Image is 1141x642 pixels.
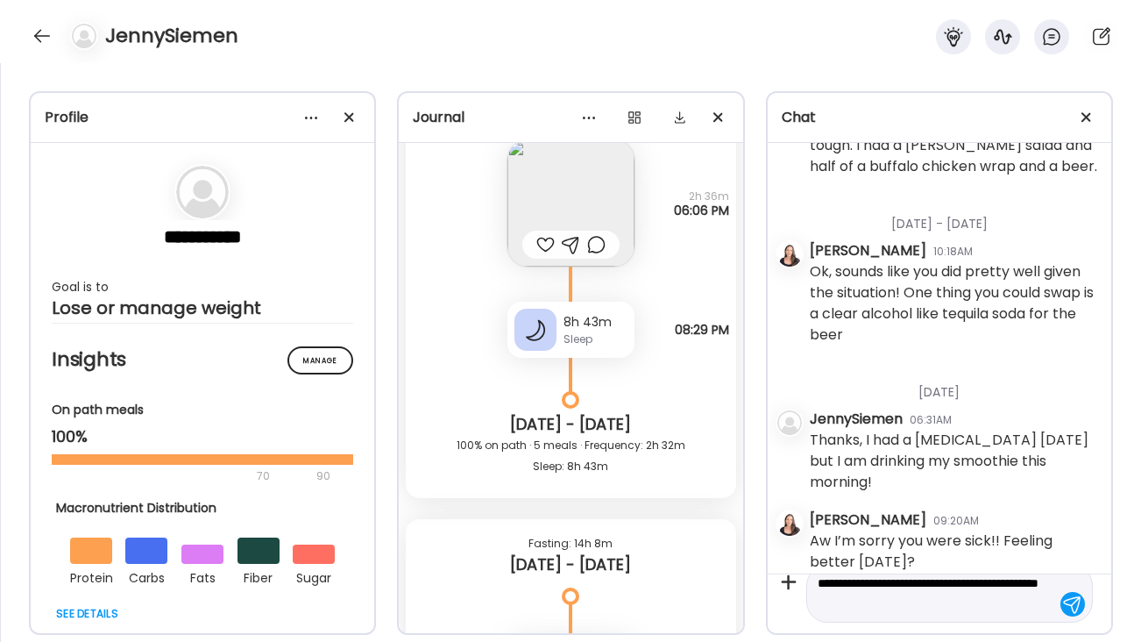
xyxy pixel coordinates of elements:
[420,435,721,477] div: 100% on path · 5 meals · Frequency: 2h 32m Sleep: 8h 43m
[674,203,729,218] span: 06:06 PM
[507,139,634,267] img: images%2FjxCuE1QUvtex5vqVIBL5COMfZ3C2%2FUbuq4mh1U9AOlvSmCeP9%2FPHluNMFfExRI8DBn37zb_240
[933,513,979,529] div: 09:20AM
[933,244,973,260] div: 10:18AM
[52,276,353,297] div: Goal is to
[52,466,311,487] div: 70
[105,22,238,50] h4: JennySiemen
[125,564,167,588] div: carbs
[810,261,1097,346] div: Ok, sounds like you did pretty well given the situation! One thing you could swap is a clear alco...
[413,107,728,128] div: Journal
[810,409,903,430] div: JennySiemen
[782,107,1097,128] div: Chat
[52,346,353,373] h2: Insights
[810,240,926,261] div: [PERSON_NAME]
[56,499,349,517] div: Macronutrient Distribution
[52,401,353,419] div: On path meals
[810,362,1097,409] div: [DATE]
[810,194,1097,240] div: [DATE] - [DATE]
[563,313,627,332] div: 8h 43m
[675,323,729,337] span: 08:29 PM
[52,297,353,318] div: Lose or manage weight
[777,511,802,536] img: avatars%2F0E8GhkRAw3SaeOZx49PbL6V43DX2
[810,531,1097,573] div: Aw I’m sorry you were sick!! Feeling better [DATE]?
[674,189,729,203] span: 2h 36m
[287,346,353,374] div: Manage
[237,564,280,588] div: fiber
[810,430,1097,493] div: Thanks, I had a [MEDICAL_DATA] [DATE] but I am drinking my smoothie this morning!
[420,554,721,575] div: [DATE] - [DATE]
[72,24,96,48] img: bg-avatar-default.svg
[181,564,223,588] div: fats
[777,242,802,267] img: avatars%2F0E8GhkRAw3SaeOZx49PbL6V43DX2
[420,533,721,554] div: Fasting: 14h 8m
[910,412,952,428] div: 06:31AM
[563,332,627,347] div: Sleep
[777,410,802,435] img: bg-avatar-default.svg
[45,107,360,128] div: Profile
[176,166,229,218] img: bg-avatar-default.svg
[315,466,332,487] div: 90
[70,564,112,588] div: protein
[810,510,926,531] div: [PERSON_NAME]
[52,426,353,447] div: 100%
[293,564,335,588] div: sugar
[420,414,721,435] div: [DATE] - [DATE]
